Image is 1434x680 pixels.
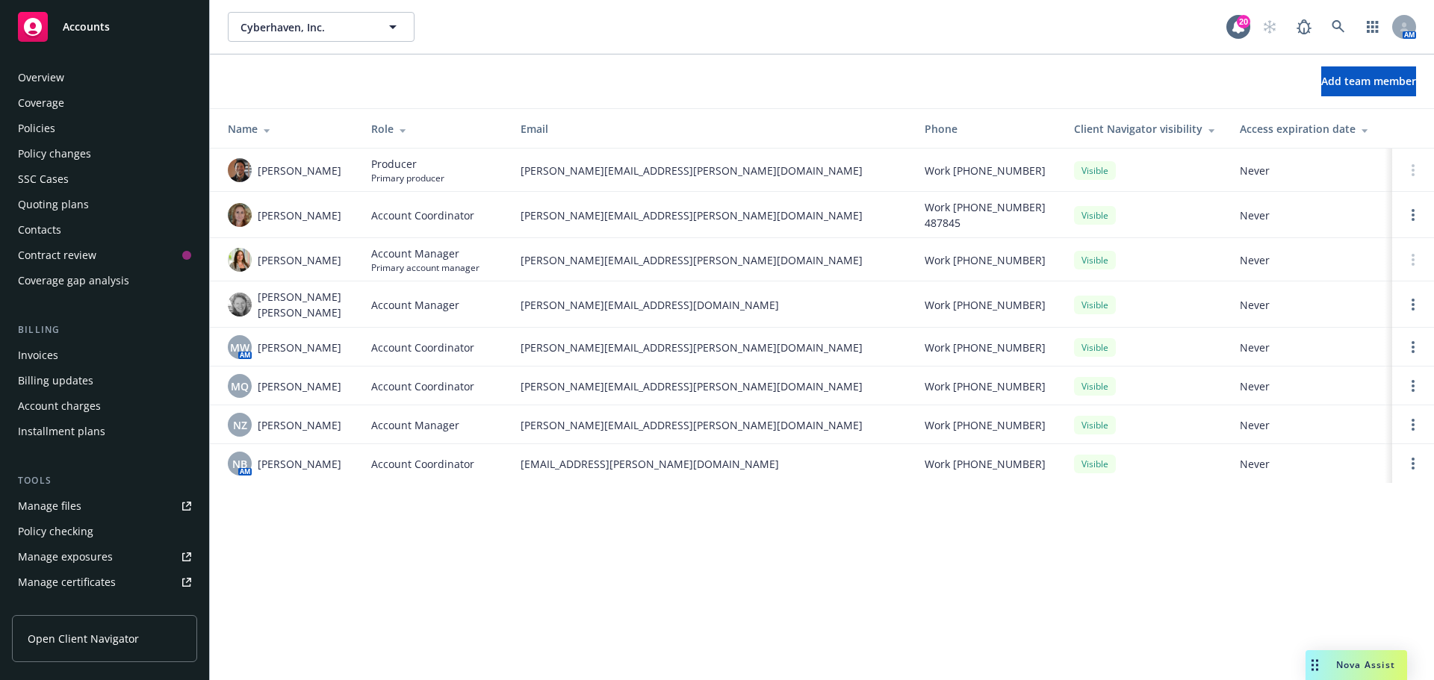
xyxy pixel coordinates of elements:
[1323,12,1353,42] a: Search
[12,66,197,90] a: Overview
[1404,455,1422,472] a: Open options
[18,494,81,518] div: Manage files
[1074,296,1116,314] div: Visible
[228,121,347,137] div: Name
[521,121,901,137] div: Email
[371,417,459,433] span: Account Manager
[258,456,341,472] span: [PERSON_NAME]
[12,167,197,191] a: SSC Cases
[1074,338,1116,357] div: Visible
[1240,340,1380,355] span: Never
[371,208,474,223] span: Account Coordinator
[925,297,1046,313] span: Work [PHONE_NUMBER]
[1074,206,1116,225] div: Visible
[1074,416,1116,434] div: Visible
[1240,208,1380,223] span: Never
[371,340,474,355] span: Account Coordinator
[371,172,444,184] span: Primary producer
[18,116,55,140] div: Policies
[12,142,197,166] a: Policy changes
[12,545,197,569] a: Manage exposures
[521,340,901,355] span: [PERSON_NAME][EMAIL_ADDRESS][PERSON_NAME][DOMAIN_NAME]
[18,419,105,443] div: Installment plans
[12,269,197,293] a: Coverage gap analysis
[258,252,341,268] span: [PERSON_NAME]
[12,596,197,620] a: Manage claims
[18,570,116,594] div: Manage certificates
[228,248,252,272] img: photo
[521,208,901,223] span: [PERSON_NAME][EMAIL_ADDRESS][PERSON_NAME][DOMAIN_NAME]
[63,21,110,33] span: Accounts
[371,121,497,137] div: Role
[18,66,64,90] div: Overview
[18,369,93,393] div: Billing updates
[371,456,474,472] span: Account Coordinator
[1404,377,1422,395] a: Open options
[1306,650,1324,680] div: Drag to move
[230,340,249,355] span: MW
[371,378,474,394] span: Account Coordinator
[925,456,1046,472] span: Work [PHONE_NUMBER]
[258,378,341,394] span: [PERSON_NAME]
[1240,163,1380,178] span: Never
[258,417,341,433] span: [PERSON_NAME]
[521,456,901,472] span: [EMAIL_ADDRESS][PERSON_NAME][DOMAIN_NAME]
[258,163,341,178] span: [PERSON_NAME]
[18,520,93,543] div: Policy checking
[12,91,197,115] a: Coverage
[12,473,197,488] div: Tools
[1240,121,1380,137] div: Access expiration date
[12,343,197,367] a: Invoices
[1336,658,1395,671] span: Nova Assist
[1240,252,1380,268] span: Never
[1255,12,1285,42] a: Start snowing
[1321,66,1416,96] button: Add team member
[1358,12,1388,42] a: Switch app
[228,293,252,316] img: photo
[232,456,247,472] span: NB
[12,218,197,242] a: Contacts
[1240,417,1380,433] span: Never
[521,163,901,178] span: [PERSON_NAME][EMAIL_ADDRESS][PERSON_NAME][DOMAIN_NAME]
[371,156,444,172] span: Producer
[1321,74,1416,88] span: Add team member
[521,417,901,433] span: [PERSON_NAME][EMAIL_ADDRESS][PERSON_NAME][DOMAIN_NAME]
[925,378,1046,394] span: Work [PHONE_NUMBER]
[1404,338,1422,356] a: Open options
[12,394,197,418] a: Account charges
[18,91,64,115] div: Coverage
[1240,378,1380,394] span: Never
[1240,297,1380,313] span: Never
[18,596,93,620] div: Manage claims
[228,203,252,227] img: photo
[231,378,249,394] span: MQ
[18,142,91,166] div: Policy changes
[1074,161,1116,180] div: Visible
[925,199,1050,231] span: Work [PHONE_NUMBER] 487845
[258,208,341,223] span: [PERSON_NAME]
[1074,121,1216,137] div: Client Navigator visibility
[1404,206,1422,224] a: Open options
[371,246,479,261] span: Account Manager
[28,631,139,646] span: Open Client Navigator
[12,520,197,543] a: Policy checking
[12,494,197,518] a: Manage files
[12,193,197,216] a: Quoting plans
[18,193,89,216] div: Quoting plans
[18,243,96,267] div: Contract review
[1074,455,1116,473] div: Visible
[258,340,341,355] span: [PERSON_NAME]
[1289,12,1319,42] a: Report a Bug
[521,297,901,313] span: [PERSON_NAME][EMAIL_ADDRESS][DOMAIN_NAME]
[521,378,901,394] span: [PERSON_NAME][EMAIL_ADDRESS][PERSON_NAME][DOMAIN_NAME]
[18,394,101,418] div: Account charges
[18,218,61,242] div: Contacts
[258,289,347,320] span: [PERSON_NAME] [PERSON_NAME]
[12,6,197,48] a: Accounts
[12,322,197,337] div: Billing
[12,116,197,140] a: Policies
[18,167,69,191] div: SSC Cases
[1404,416,1422,434] a: Open options
[1240,456,1380,472] span: Never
